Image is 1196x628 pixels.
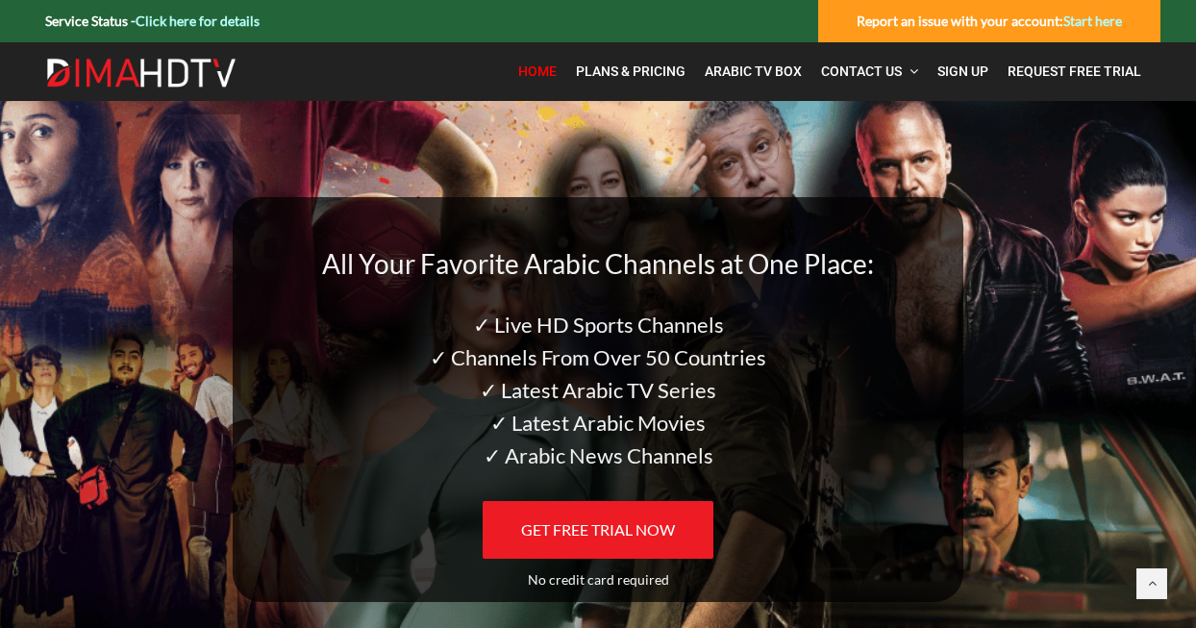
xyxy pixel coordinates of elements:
a: GET FREE TRIAL NOW [483,501,713,559]
img: Dima HDTV [45,58,237,88]
a: Contact Us [811,52,928,91]
span: ✓ Channels From Over 50 Countries [430,344,766,370]
strong: Report an issue with your account: [857,13,1122,29]
a: Back to top [1136,568,1167,599]
span: Home [518,63,557,79]
a: Sign Up [928,52,998,91]
span: GET FREE TRIAL NOW [521,520,675,539]
span: Plans & Pricing [576,63,685,79]
a: Click here for details [136,13,260,29]
span: No credit card required [528,571,669,588]
span: ✓ Arabic News Channels [484,442,713,468]
span: Request Free Trial [1008,63,1141,79]
a: Plans & Pricing [566,52,695,91]
a: Arabic TV Box [695,52,811,91]
strong: Service Status - [45,13,260,29]
span: Sign Up [937,63,988,79]
span: All Your Favorite Arabic Channels at One Place: [322,247,874,280]
a: Request Free Trial [998,52,1151,91]
a: Start here [1063,13,1122,29]
span: ✓ Latest Arabic Movies [490,410,706,436]
span: ✓ Live HD Sports Channels [473,312,724,338]
span: ✓ Latest Arabic TV Series [480,377,716,403]
a: Home [509,52,566,91]
span: Contact Us [821,63,902,79]
span: Arabic TV Box [705,63,802,79]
